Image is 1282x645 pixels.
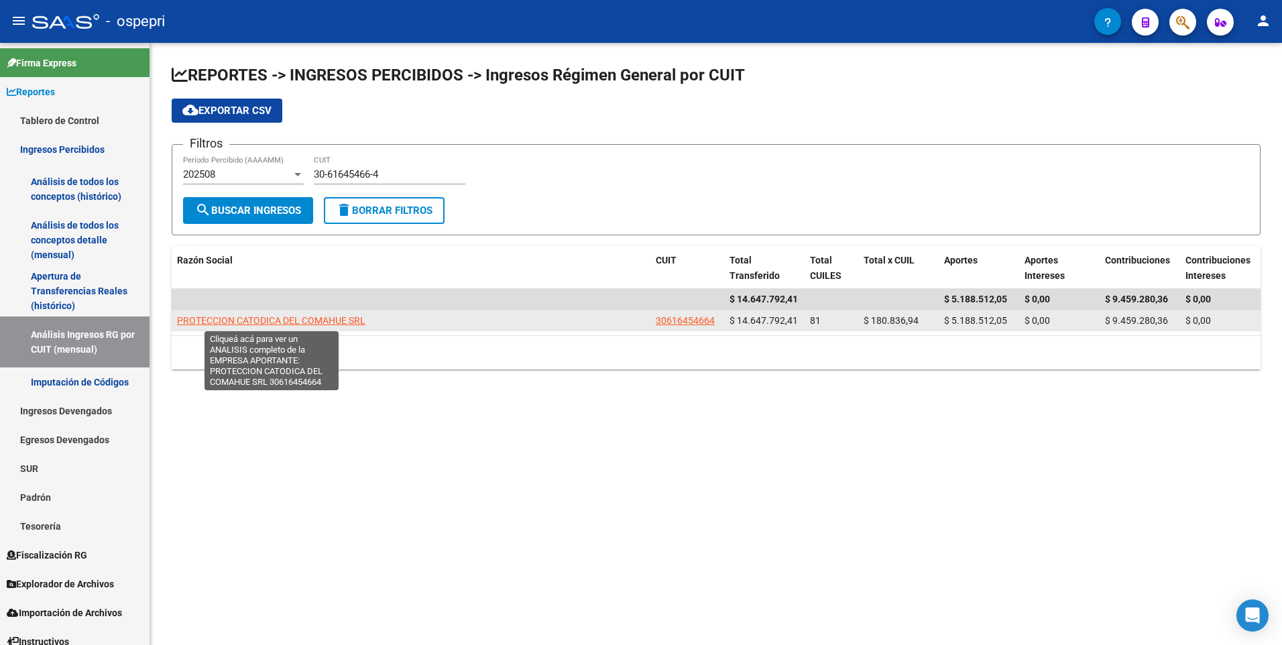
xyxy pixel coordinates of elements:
[1255,13,1271,29] mat-icon: person
[195,202,211,218] mat-icon: search
[1019,246,1100,290] datatable-header-cell: Aportes Intereses
[182,102,198,118] mat-icon: cloud_download
[944,294,1007,304] span: $ 5.188.512,05
[730,294,798,304] span: $ 14.647.792,41
[864,315,919,326] span: $ 180.836,94
[172,66,745,84] span: REPORTES -> INGRESOS PERCIBIDOS -> Ingresos Régimen General por CUIT
[7,605,122,620] span: Importación de Archivos
[7,84,55,99] span: Reportes
[324,197,445,224] button: Borrar Filtros
[730,255,780,281] span: Total Transferido
[7,56,76,70] span: Firma Express
[1100,246,1180,290] datatable-header-cell: Contribuciones
[336,204,432,217] span: Borrar Filtros
[1025,315,1050,326] span: $ 0,00
[1025,255,1065,281] span: Aportes Intereses
[1180,246,1261,290] datatable-header-cell: Contribuciones Intereses
[656,255,677,266] span: CUIT
[944,315,1007,326] span: $ 5.188.512,05
[183,134,229,153] h3: Filtros
[172,246,650,290] datatable-header-cell: Razón Social
[7,577,114,591] span: Explorador de Archivos
[1105,294,1168,304] span: $ 9.459.280,36
[724,246,805,290] datatable-header-cell: Total Transferido
[1105,255,1170,266] span: Contribuciones
[11,13,27,29] mat-icon: menu
[650,246,724,290] datatable-header-cell: CUIT
[1236,599,1269,632] div: Open Intercom Messenger
[336,202,352,218] mat-icon: delete
[730,315,798,326] span: $ 14.647.792,41
[183,168,215,180] span: 202508
[656,315,715,326] span: 30616454664
[1185,255,1250,281] span: Contribuciones Intereses
[195,204,301,217] span: Buscar Ingresos
[182,105,272,117] span: Exportar CSV
[177,315,365,326] span: PROTECCION CATODICA DEL COMAHUE SRL
[864,255,915,266] span: Total x CUIL
[805,246,858,290] datatable-header-cell: Total CUILES
[172,99,282,123] button: Exportar CSV
[810,255,841,281] span: Total CUILES
[944,255,978,266] span: Aportes
[106,7,165,36] span: - ospepri
[7,548,87,563] span: Fiscalización RG
[1025,294,1050,304] span: $ 0,00
[939,246,1019,290] datatable-header-cell: Aportes
[858,246,939,290] datatable-header-cell: Total x CUIL
[810,315,821,326] span: 81
[1185,315,1211,326] span: $ 0,00
[177,255,233,266] span: Razón Social
[1105,315,1168,326] span: $ 9.459.280,36
[1185,294,1211,304] span: $ 0,00
[183,197,313,224] button: Buscar Ingresos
